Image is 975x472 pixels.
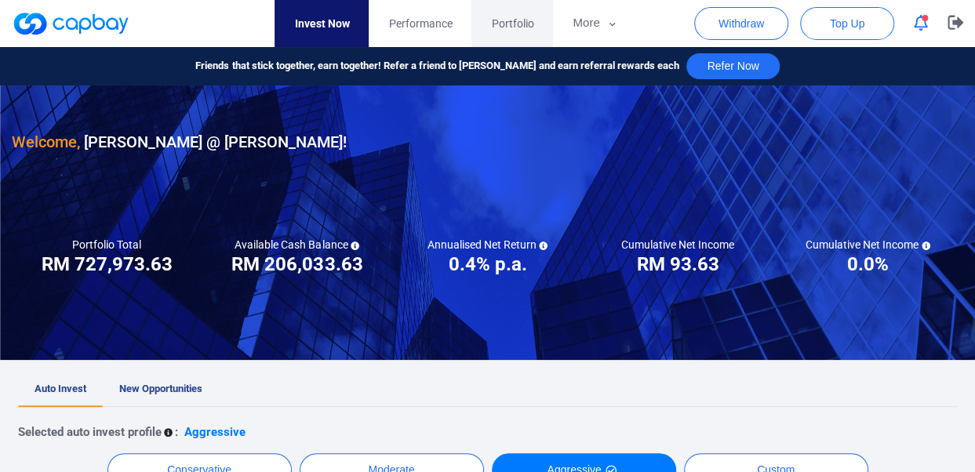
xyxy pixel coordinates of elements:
[806,238,930,252] h5: Cumulative Net Income
[12,129,347,154] h3: [PERSON_NAME] @ [PERSON_NAME] !
[847,252,889,277] h3: 0.0%
[12,133,80,151] span: Welcome,
[686,53,779,79] button: Refer Now
[42,252,173,277] h3: RM 727,973.63
[491,15,533,32] span: Portfolio
[35,383,86,394] span: Auto Invest
[175,423,178,441] p: :
[694,7,788,40] button: Withdraw
[830,16,864,31] span: Top Up
[388,15,452,32] span: Performance
[184,423,246,441] p: Aggressive
[195,58,678,74] span: Friends that stick together, earn together! Refer a friend to [PERSON_NAME] and earn referral rew...
[119,383,202,394] span: New Opportunities
[800,7,894,40] button: Top Up
[235,238,359,252] h5: Available Cash Balance
[621,238,734,252] h5: Cumulative Net Income
[18,423,162,441] p: Selected auto invest profile
[637,252,719,277] h3: RM 93.63
[427,238,548,252] h5: Annualised Net Return
[448,252,526,277] h3: 0.4% p.a.
[231,252,362,277] h3: RM 206,033.63
[72,238,141,252] h5: Portfolio Total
